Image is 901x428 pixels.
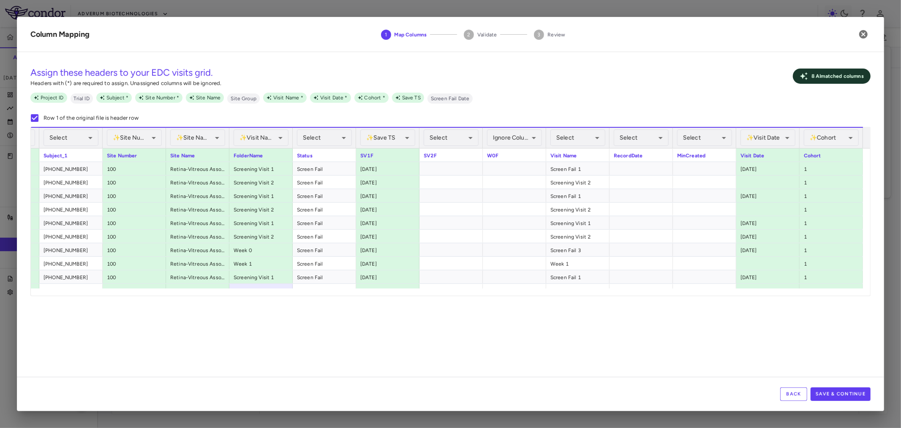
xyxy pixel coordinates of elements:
[303,134,321,141] span: Select
[166,243,229,256] div: Retina-Vitreous Associates Medical Group-[PERSON_NAME][GEOGRAPHIC_DATA]
[736,230,800,243] div: [DATE]
[804,129,859,146] div: ✨ Cohort
[546,176,610,189] div: Screening Visit 2
[546,284,610,297] div: Screen Fail 1
[166,176,229,189] div: Retina-Vitreous Associates Medical Group-[PERSON_NAME][GEOGRAPHIC_DATA]
[736,148,800,162] div: Visit Date
[811,387,871,401] button: Save & Continue
[356,148,419,162] div: SV1F
[229,243,293,256] div: Week 0
[49,134,67,141] span: Select
[419,148,483,162] div: SV2F
[39,203,103,216] div: [PHONE_NUMBER]
[683,134,701,141] span: Select
[30,29,90,40] div: Column Mapping
[166,230,229,243] div: Retina-Vitreous Associates Medical Group-[PERSON_NAME][GEOGRAPHIC_DATA]
[800,203,863,216] div: 1
[546,162,610,175] div: Screen Fail 1
[103,230,166,243] div: 100
[39,162,103,175] div: [PHONE_NUMBER]
[193,94,224,102] span: Site Name
[103,148,166,162] div: Site Number
[37,94,67,102] span: Project ID
[39,243,103,256] div: [PHONE_NUMBER]
[610,148,673,162] div: RecordDate
[356,257,419,270] div: [DATE]
[44,114,139,122] p: Row 1 of the original file is header row
[736,162,800,175] div: [DATE]
[736,243,800,256] div: [DATE]
[39,148,103,162] div: Subject_1
[107,129,162,146] div: ✨ Site Number
[800,189,863,202] div: 1
[556,134,574,141] span: Select
[166,162,229,175] div: Retina-Vitreous Associates Medical Group-[PERSON_NAME][GEOGRAPHIC_DATA]
[293,203,356,216] div: Screen Fail
[103,162,166,175] div: 100
[166,148,229,162] div: Site Name
[673,148,736,162] div: MinCreated
[811,72,864,80] p: 8 AI matched column s
[227,95,260,102] span: Site Group
[736,216,800,229] div: [DATE]
[103,270,166,283] div: 100
[71,95,93,102] span: Trial ID
[166,284,229,297] div: Retina-Vitreous Associates Medical Group-[PERSON_NAME][GEOGRAPHIC_DATA]
[229,176,293,189] div: Screening Visit 2
[293,189,356,202] div: Screen Fail
[361,94,389,102] span: Cohort *
[229,230,293,243] div: Screening Visit 2
[620,134,637,141] span: Select
[800,270,863,283] div: 1
[103,176,166,189] div: 100
[39,216,103,229] div: [PHONE_NUMBER]
[800,284,863,297] div: 1
[39,270,103,283] div: [PHONE_NUMBER]
[356,270,419,283] div: [DATE]
[103,94,132,102] span: Subject *
[293,270,356,283] div: Screen Fail
[374,19,434,50] button: Map Columns
[293,162,356,175] div: Screen Fail
[234,129,289,146] div: ✨ Visit Name
[360,129,415,146] div: ✨ Save TS
[780,387,807,401] button: Back
[166,216,229,229] div: Retina-Vitreous Associates Medical Group-[PERSON_NAME][GEOGRAPHIC_DATA]
[546,230,610,243] div: Screening Visit 2
[293,230,356,243] div: Screen Fail
[39,176,103,189] div: [PHONE_NUMBER]
[483,148,546,162] div: W0F
[293,176,356,189] div: Screen Fail
[103,203,166,216] div: 100
[356,162,419,175] div: [DATE]
[356,284,419,297] div: [DATE]
[39,230,103,243] div: [PHONE_NUMBER]
[800,243,863,256] div: 1
[229,257,293,270] div: Week 1
[356,176,419,189] div: [DATE]
[166,189,229,202] div: Retina-Vitreous Associates Medical Group-[PERSON_NAME][GEOGRAPHIC_DATA]
[546,203,610,216] div: Screening Visit 2
[800,257,863,270] div: 1
[493,134,533,141] span: Ignore Column
[546,189,610,202] div: Screen Fail 1
[356,203,419,216] div: [DATE]
[293,257,356,270] div: Screen Fail
[317,94,351,102] span: Visit Date *
[356,189,419,202] div: [DATE]
[229,270,293,283] div: Screening Visit 1
[39,257,103,270] div: [PHONE_NUMBER]
[39,189,103,202] div: [PHONE_NUMBER]
[293,243,356,256] div: Screen Fail
[293,148,356,162] div: Status
[229,284,293,297] div: Screening Visit 1
[166,270,229,283] div: Retina-Vitreous Associates Medical Group-[PERSON_NAME][GEOGRAPHIC_DATA]
[293,216,356,229] div: Screen Fail
[546,270,610,283] div: Screen Fail 1
[39,284,103,297] div: [PHONE_NUMBER]
[170,129,225,146] div: ✨ Site Name
[546,216,610,229] div: Screening Visit 1
[740,129,795,146] div: ✨ Visit Date
[30,66,221,80] h5: Assign these headers to your EDC visits grid.
[395,31,427,38] span: Map Columns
